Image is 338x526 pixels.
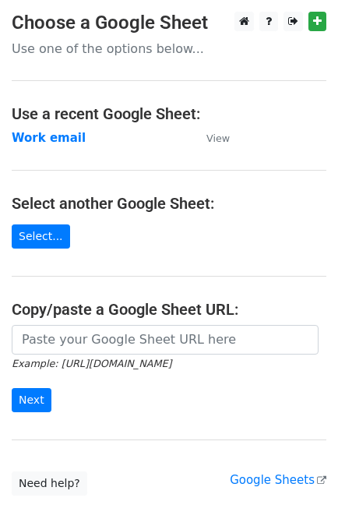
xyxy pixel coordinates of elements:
[12,325,319,355] input: Paste your Google Sheet URL here
[191,131,230,145] a: View
[230,473,326,487] a: Google Sheets
[12,300,326,319] h4: Copy/paste a Google Sheet URL:
[12,471,87,496] a: Need help?
[12,224,70,249] a: Select...
[206,132,230,144] small: View
[12,194,326,213] h4: Select another Google Sheet:
[12,358,171,369] small: Example: [URL][DOMAIN_NAME]
[12,131,86,145] a: Work email
[12,104,326,123] h4: Use a recent Google Sheet:
[12,12,326,34] h3: Choose a Google Sheet
[12,41,326,57] p: Use one of the options below...
[12,388,51,412] input: Next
